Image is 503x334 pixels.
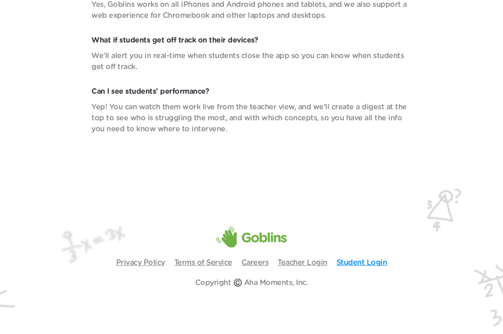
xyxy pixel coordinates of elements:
[195,277,308,288] p: Copyright ©️ Aha Moments, Inc.
[174,259,232,266] a: Terms of Service
[91,102,412,135] p: Yep! You can watch them work live from the teacher view, and we’ll create a digest at the top to ...
[116,259,165,266] a: Privacy Policy
[91,86,412,97] p: Can I see students’ performance?
[337,259,387,266] a: Student Login
[241,259,269,266] a: Careers
[91,50,412,72] p: We’ll alert you in real-time when students close the app so you can know when students get off tr...
[91,35,412,46] p: What if students get off track on their devices?
[278,259,327,266] a: Teacher Login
